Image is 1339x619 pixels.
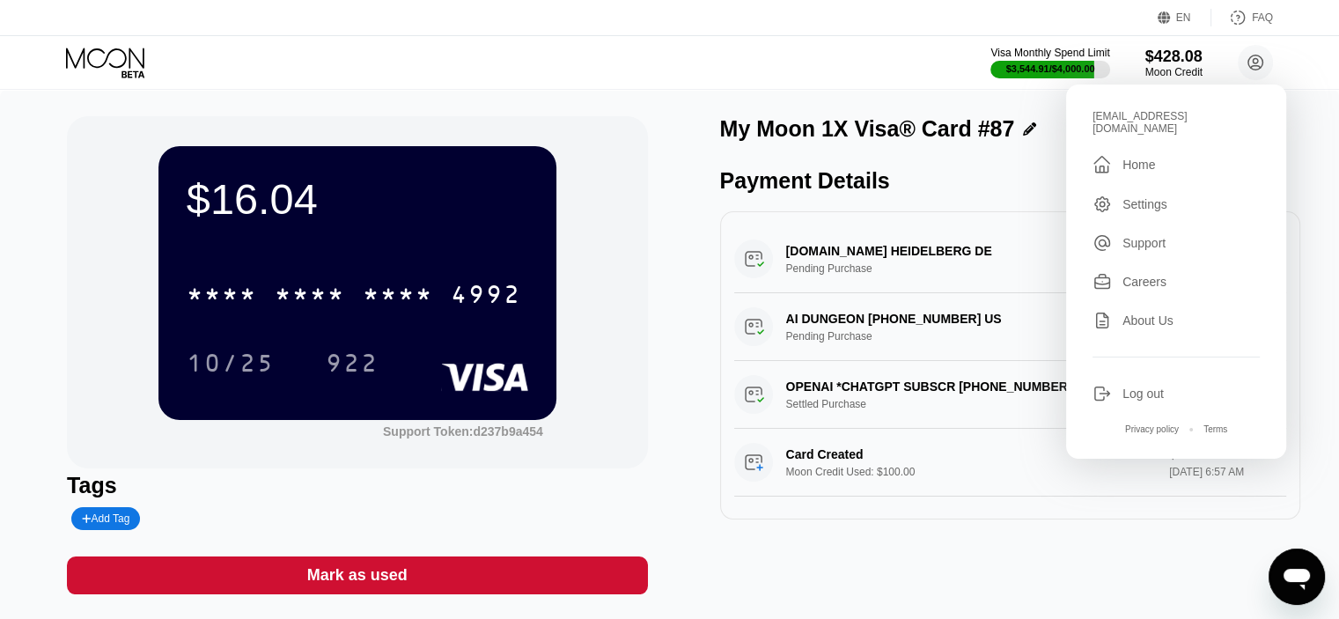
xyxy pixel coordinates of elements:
div: 10/25 [173,341,288,385]
div: Settings [1122,197,1167,211]
div: Moon Credit [1145,66,1203,78]
div: My Moon 1X Visa® Card #87 [720,116,1015,142]
div: Support Token:d237b9a454 [383,424,543,438]
div: 922 [313,341,392,385]
div: Mark as used [307,565,408,586]
div: Mark as used [67,556,647,594]
div: 922 [326,351,379,380]
div: $428.08 [1145,48,1203,66]
div: Support Token: d237b9a454 [383,424,543,438]
div: 4992 [451,283,521,311]
div: Careers [1122,275,1166,289]
div: Log out [1093,384,1260,403]
div: Tags [67,473,647,498]
div: EN [1158,9,1211,26]
div: $16.04 [187,174,528,224]
div: Support [1093,233,1260,253]
div: Settings [1093,195,1260,214]
div: 10/25 [187,351,275,380]
div: Home [1122,158,1155,172]
div: Privacy policy [1125,424,1179,434]
div: Add Tag [82,512,129,525]
div: Careers [1093,272,1260,291]
div:  [1093,154,1112,175]
div: About Us [1122,313,1173,328]
div: Terms [1203,424,1227,434]
div: $3,544.91 / $4,000.00 [1006,63,1095,74]
div: Visa Monthly Spend Limit$3,544.91/$4,000.00 [990,47,1109,78]
div: FAQ [1252,11,1273,24]
div: EN [1176,11,1191,24]
div: $428.08Moon Credit [1145,48,1203,78]
div: About Us [1093,311,1260,330]
div: [EMAIL_ADDRESS][DOMAIN_NAME] [1093,110,1260,135]
iframe: Button to launch messaging window [1269,549,1325,605]
div: Log out [1122,387,1164,401]
div: Support [1122,236,1166,250]
div: FAQ [1211,9,1273,26]
div: Visa Monthly Spend Limit [990,47,1109,59]
div: Home [1093,154,1260,175]
div: Payment Details [720,168,1300,194]
div: Add Tag [71,507,140,530]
